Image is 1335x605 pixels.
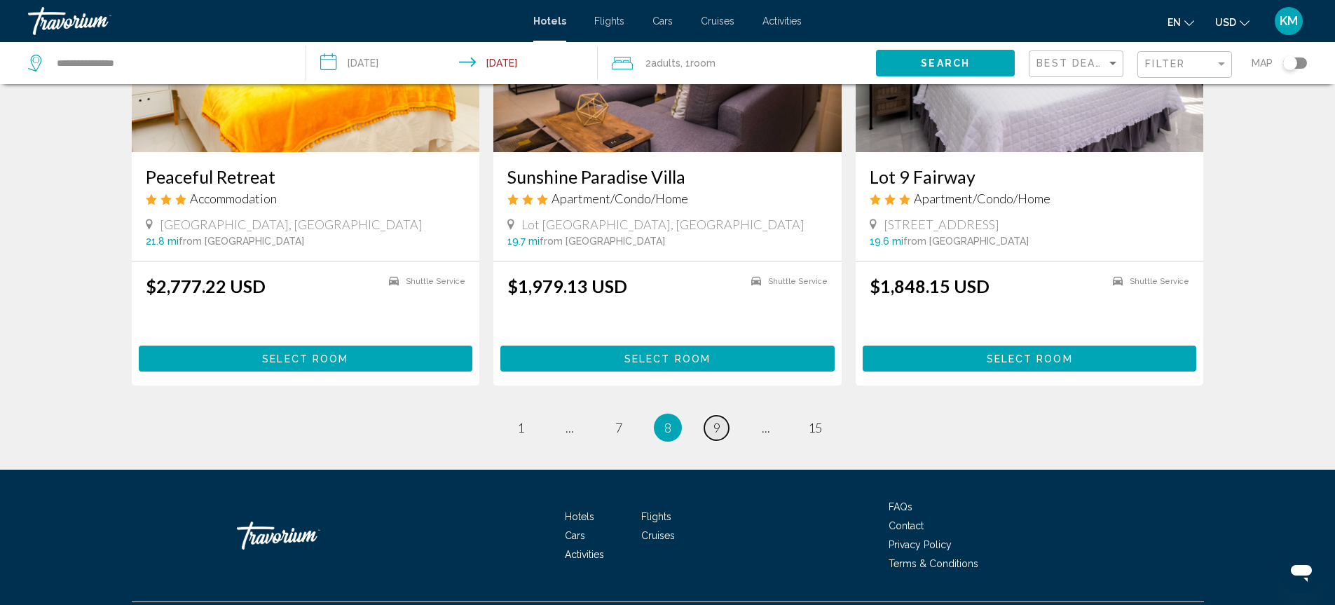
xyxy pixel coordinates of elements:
[863,349,1197,365] a: Select Room
[262,353,348,365] span: Select Room
[507,276,627,297] ins: $1,979.13 USD
[1252,53,1273,73] span: Map
[808,420,822,435] span: 15
[552,191,688,206] span: Apartment/Condo/Home
[146,276,266,297] ins: $2,777.22 USD
[146,191,466,206] div: 3 star Accommodation
[521,217,805,232] span: Lot [GEOGRAPHIC_DATA], [GEOGRAPHIC_DATA]
[382,276,465,287] li: Shuttle Service
[870,276,990,297] ins: $1,848.15 USD
[889,501,912,512] a: FAQs
[507,191,828,206] div: 3 star Apartment
[566,420,574,435] span: ...
[1215,17,1236,28] span: USD
[1273,57,1307,69] button: Toggle map
[594,15,624,27] a: Flights
[1168,17,1181,28] span: en
[903,236,1029,247] span: from [GEOGRAPHIC_DATA]
[690,57,716,69] span: Room
[565,511,594,522] a: Hotels
[870,166,1190,187] a: Lot 9 Fairway
[921,58,970,69] span: Search
[190,191,277,206] span: Accommodation
[1106,276,1189,287] li: Shuttle Service
[701,15,734,27] a: Cruises
[641,530,675,541] a: Cruises
[641,511,671,522] a: Flights
[870,191,1190,206] div: 3 star Apartment
[306,42,598,84] button: Check-in date: Apr 30, 2026 Check-out date: May 7, 2026
[680,53,716,73] span: , 1
[1271,6,1307,36] button: User Menu
[132,414,1204,442] ul: Pagination
[713,420,720,435] span: 9
[744,276,828,287] li: Shuttle Service
[507,166,828,187] a: Sunshine Paradise Villa
[507,236,540,247] span: 19.7 mi
[598,42,876,84] button: Travelers: 2 adults, 0 children
[1145,58,1185,69] span: Filter
[1280,14,1298,28] span: KM
[762,15,802,27] a: Activities
[517,420,524,435] span: 1
[651,57,680,69] span: Adults
[1279,549,1324,594] iframe: Button to launch messaging window
[1215,12,1250,32] button: Change currency
[762,420,770,435] span: ...
[889,520,924,531] a: Contact
[624,353,711,365] span: Select Room
[652,15,673,27] a: Cars
[645,53,680,73] span: 2
[615,420,622,435] span: 7
[540,236,665,247] span: from [GEOGRAPHIC_DATA]
[139,346,473,372] button: Select Room
[1168,12,1194,32] button: Change language
[876,50,1015,76] button: Search
[565,530,585,541] a: Cars
[889,558,978,569] a: Terms & Conditions
[160,217,423,232] span: [GEOGRAPHIC_DATA], [GEOGRAPHIC_DATA]
[28,7,519,35] a: Travorium
[179,236,304,247] span: from [GEOGRAPHIC_DATA]
[1036,58,1119,70] mat-select: Sort by
[565,549,604,560] a: Activities
[237,515,377,557] a: Travorium
[500,346,835,372] button: Select Room
[533,15,566,27] a: Hotels
[863,346,1197,372] button: Select Room
[664,420,671,435] span: 8
[500,349,835,365] a: Select Room
[870,236,903,247] span: 19.6 mi
[146,166,466,187] a: Peaceful Retreat
[987,353,1073,365] span: Select Room
[146,236,179,247] span: 21.8 mi
[914,191,1050,206] span: Apartment/Condo/Home
[889,539,952,550] a: Privacy Policy
[1036,57,1110,69] span: Best Deals
[884,217,999,232] span: [STREET_ADDRESS]
[1137,50,1232,79] button: Filter
[139,349,473,365] a: Select Room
